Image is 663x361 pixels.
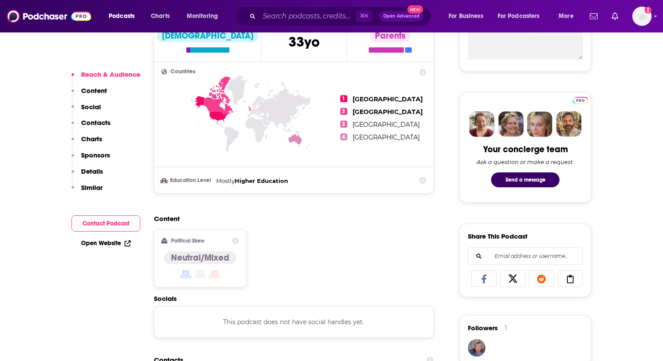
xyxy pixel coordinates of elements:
[632,7,652,26] span: Logged in as rgertner
[71,70,140,86] button: Reach & Audience
[498,10,540,22] span: For Podcasters
[71,135,102,151] button: Charts
[151,10,170,22] span: Charts
[529,270,554,287] a: Share on Reddit
[71,118,110,135] button: Contacts
[498,111,524,137] img: Barbara Profile
[171,238,204,244] h2: Political Skew
[154,214,427,223] h2: Content
[71,167,103,183] button: Details
[81,70,140,79] p: Reach & Audience
[469,111,495,137] img: Sydney Profile
[356,11,372,22] span: ⌘ K
[383,14,420,18] span: Open Advanced
[71,151,110,167] button: Sponsors
[154,294,434,303] h2: Socials
[483,144,568,155] div: Your concierge team
[340,121,347,128] span: 3
[340,133,347,140] span: 4
[573,97,588,104] img: Podchaser Pro
[157,30,259,42] div: [DEMOGRAPHIC_DATA]
[81,135,102,143] p: Charts
[81,167,103,175] p: Details
[340,108,347,115] span: 2
[81,103,101,111] p: Social
[81,151,110,159] p: Sponsors
[353,133,420,141] span: [GEOGRAPHIC_DATA]
[573,96,588,104] a: Pro website
[370,30,411,42] div: Parents
[552,9,585,23] button: open menu
[81,239,131,247] a: Open Website
[468,232,528,240] h3: Share This Podcast
[353,108,423,116] span: [GEOGRAPHIC_DATA]
[645,7,652,14] svg: Add a profile image
[471,270,497,287] a: Share on Facebook
[475,248,575,264] input: Email address or username...
[81,118,110,127] p: Contacts
[145,9,175,23] a: Charts
[632,7,652,26] button: Show profile menu
[632,7,652,26] img: User Profile
[442,9,494,23] button: open menu
[81,183,103,192] p: Similar
[491,172,560,187] button: Send a message
[492,9,552,23] button: open menu
[289,33,320,50] span: 33 yo
[7,8,91,25] img: Podchaser - Follow, Share and Rate Podcasts
[71,86,107,103] button: Content
[379,11,424,21] button: Open AdvancedNew
[171,69,196,75] span: Countries
[449,10,483,22] span: For Business
[353,95,423,103] span: [GEOGRAPHIC_DATA]
[109,10,135,22] span: Podcasts
[259,9,356,23] input: Search podcasts, credits, & more...
[103,9,146,23] button: open menu
[407,5,423,14] span: New
[608,9,622,24] a: Show notifications dropdown
[161,178,213,183] h3: Education Level
[340,95,347,102] span: 1
[527,111,552,137] img: Jules Profile
[558,270,583,287] a: Copy Link
[81,86,107,95] p: Content
[468,247,583,265] div: Search followers
[468,324,498,332] span: Followers
[353,121,420,129] span: [GEOGRAPHIC_DATA]
[154,306,434,338] div: This podcast does not have social handles yet.
[71,183,103,200] button: Similar
[477,158,574,165] div: Ask a question or make a request.
[187,10,218,22] span: Monitoring
[500,270,526,287] a: Share on X/Twitter
[71,103,101,119] button: Social
[243,6,439,26] div: Search podcasts, credits, & more...
[505,324,507,332] div: 1
[216,177,235,184] span: Mostly
[468,339,485,357] img: leblancrobertam
[586,9,601,24] a: Show notifications dropdown
[171,252,229,263] h4: Neutral/Mixed
[235,177,288,184] span: Higher Education
[556,111,581,137] img: Jon Profile
[559,10,574,22] span: More
[181,9,229,23] button: open menu
[71,215,140,232] button: Contact Podcast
